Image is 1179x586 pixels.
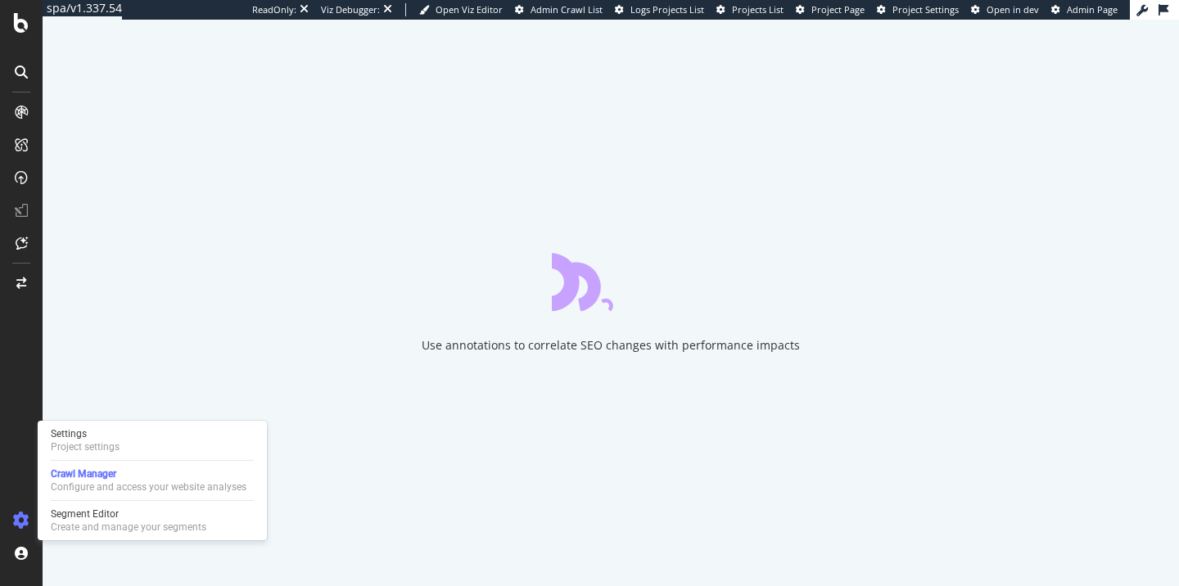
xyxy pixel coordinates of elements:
a: Open in dev [971,3,1039,16]
div: Configure and access your website analyses [51,480,246,494]
div: Create and manage your segments [51,521,206,534]
div: Segment Editor [51,507,206,521]
a: SettingsProject settings [44,426,260,455]
span: Admin Page [1067,3,1118,16]
span: Project Page [811,3,865,16]
span: Projects List [732,3,784,16]
a: Open Viz Editor [419,3,503,16]
span: Logs Projects List [630,3,704,16]
div: ReadOnly: [252,3,296,16]
div: Project settings [51,440,120,453]
span: Project Settings [892,3,959,16]
a: Admin Page [1051,3,1118,16]
div: Viz Debugger: [321,3,380,16]
a: Projects List [716,3,784,16]
div: Settings [51,427,120,440]
div: Use annotations to correlate SEO changes with performance impacts [422,337,800,354]
a: Crawl ManagerConfigure and access your website analyses [44,466,260,495]
div: Crawl Manager [51,467,246,480]
a: Admin Crawl List [515,3,603,16]
span: Admin Crawl List [531,3,603,16]
a: Logs Projects List [615,3,704,16]
a: Project Page [796,3,865,16]
span: Open Viz Editor [436,3,503,16]
a: Project Settings [877,3,959,16]
span: Open in dev [987,3,1039,16]
div: animation [552,252,670,311]
a: Segment EditorCreate and manage your segments [44,506,260,535]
